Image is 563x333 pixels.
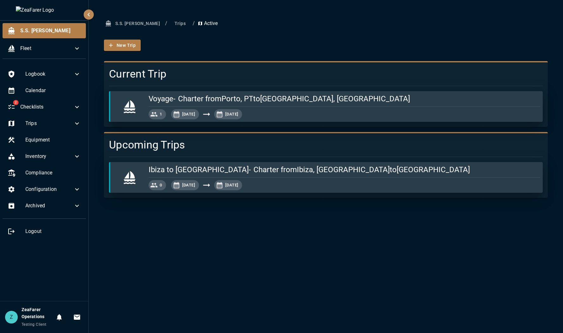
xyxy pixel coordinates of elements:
[25,153,73,160] span: Inventory
[149,165,251,175] h5: Ibiza to [GEOGRAPHIC_DATA] -
[25,120,73,127] span: Trips
[25,70,73,78] span: Logbook
[16,6,73,14] img: ZeaFarer Logo
[109,162,543,193] button: Ibiza to [GEOGRAPHIC_DATA]-Charter fromIbiza, [GEOGRAPHIC_DATA]to[GEOGRAPHIC_DATA]0[DATE][DATE]
[71,311,83,324] button: Invitations
[198,20,218,27] p: Active
[25,136,81,144] span: Equipment
[13,100,18,105] span: 2
[22,306,53,320] h6: ZeaFarer Operations
[3,83,86,98] div: Calendar
[3,224,86,239] div: Logout
[109,67,543,81] h4: Current Trip
[53,311,66,324] button: Notifications
[3,149,86,164] div: Inventory
[3,66,86,82] div: Logbook
[5,311,18,324] div: Z
[3,99,86,115] div: 2Checklists
[170,18,190,29] button: Trips
[25,228,81,235] span: Logout
[193,20,195,27] li: /
[3,116,86,131] div: Trips
[3,23,86,38] div: S.S. [PERSON_NAME]
[149,94,176,104] h5: Voyage -
[178,111,199,118] span: [DATE]
[3,165,86,180] div: Compliance
[165,20,167,27] li: /
[22,322,47,327] span: Testing Client
[156,111,166,118] span: 1
[25,87,81,94] span: Calendar
[3,182,86,197] div: Configuration
[221,111,242,118] span: [DATE]
[104,40,141,51] button: New Trip
[25,169,81,177] span: Compliance
[3,132,86,148] div: Equipment
[3,198,86,213] div: Archived
[178,182,199,189] span: [DATE]
[20,45,73,52] span: Fleet
[221,182,242,189] span: [DATE]
[156,182,166,189] span: 0
[25,202,73,210] span: Archived
[109,91,543,122] button: Voyage-Charter fromPorto, PTto[GEOGRAPHIC_DATA], [GEOGRAPHIC_DATA]1[DATE][DATE]
[3,41,86,56] div: Fleet
[178,94,410,104] h5: Charter from Porto, PT to [GEOGRAPHIC_DATA], [GEOGRAPHIC_DATA]
[253,165,470,175] h5: Charter from Ibiza, [GEOGRAPHIC_DATA] to [GEOGRAPHIC_DATA]
[109,138,543,152] h4: Upcoming Trips
[25,185,73,193] span: Configuration
[20,103,73,111] span: Checklists
[104,18,163,29] button: S.S. [PERSON_NAME]
[20,27,81,35] span: S.S. [PERSON_NAME]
